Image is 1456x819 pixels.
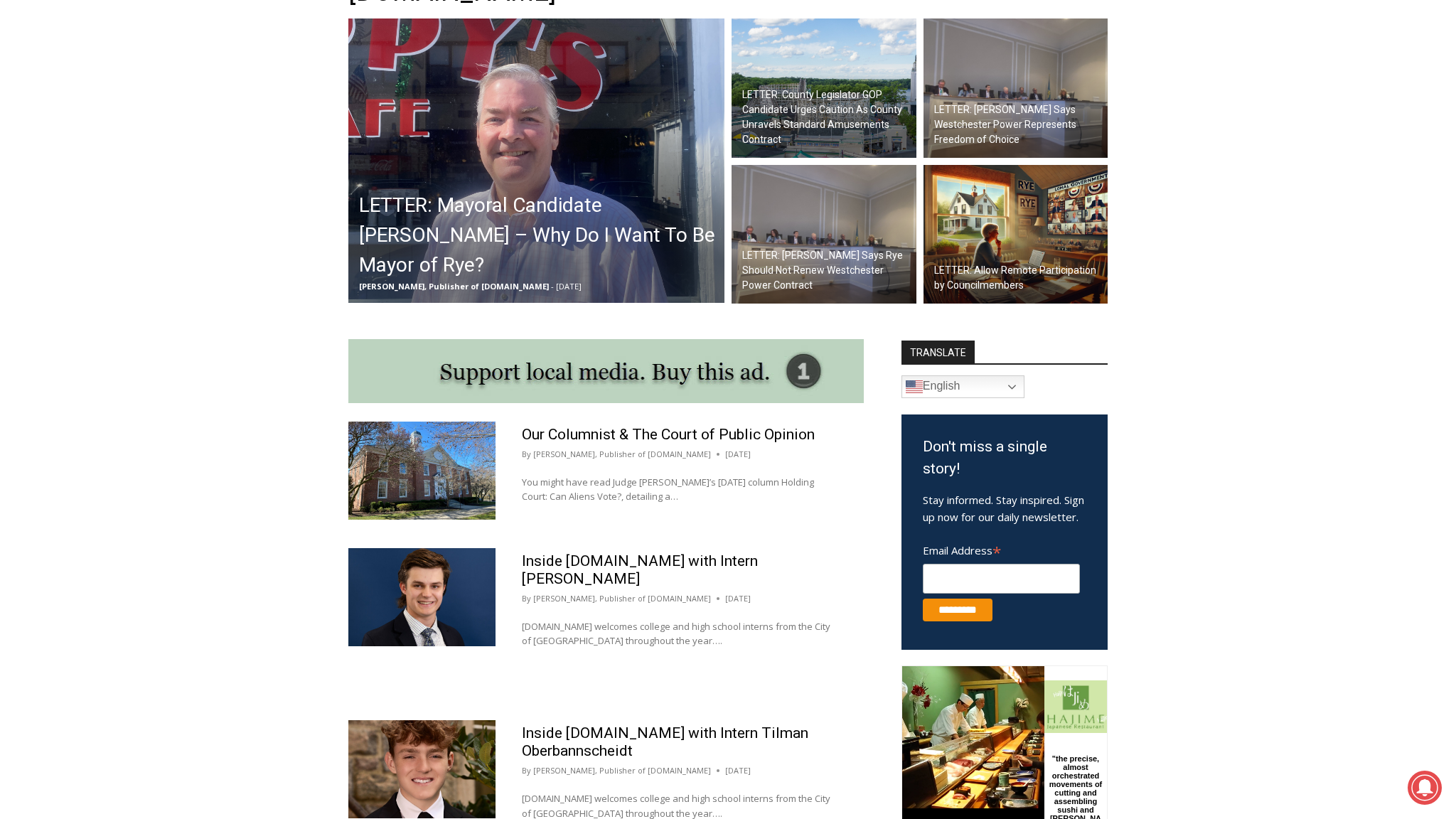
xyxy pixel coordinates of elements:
[348,720,496,818] img: (PHOTO: MyRye.com Intern and Photographer Tilman Oberbannscheidt. Contributed.)
[359,1,672,138] div: "[PERSON_NAME] and I covered the [DATE] Parade, which was a really eye opening experience as I ha...
[4,146,139,200] span: Open Tues. - Sun. [PHONE_NUMBER]
[934,102,1105,147] h2: LETTER: [PERSON_NAME] Says Westchester Power Represents Freedom of Choice
[732,165,916,304] a: LETTER: [PERSON_NAME] Says Rye Should Not Renew Westchester Power Contract
[923,491,1086,525] p: Stay informed. Stay inspired. Sign up now for our daily newsletter.
[372,141,659,173] span: Intern @ [DOMAIN_NAME]
[422,4,513,65] a: Book [PERSON_NAME]'s Good Humor for Your Event
[923,436,1086,481] h3: Don't miss a single story!
[901,375,1024,398] a: English
[522,764,531,777] span: By
[348,422,496,520] img: Rye City Hall Rye, NY
[522,475,837,505] p: You might have read Judge [PERSON_NAME]’s [DATE] column Holding Court: Can Aliens Vote?, detailin...
[923,536,1080,562] label: Email Address
[348,339,864,403] img: support local media, buy this ad
[522,552,758,587] a: Inside [DOMAIN_NAME] with Intern [PERSON_NAME]
[934,263,1105,293] h2: LETTER: Allow Remote Participation by Councilmembers
[732,18,916,158] img: (PHOTO: Playland's historic Dragon Coaster turns 95 this year. Credit: Alex Lee)
[533,449,711,459] a: [PERSON_NAME], Publisher of [DOMAIN_NAME]
[924,165,1108,304] a: LETTER: Allow Remote Participation by Councilmembers
[359,281,549,291] span: [PERSON_NAME], Publisher of [DOMAIN_NAME]
[901,341,975,363] strong: TRANSLATE
[924,18,1108,158] a: LETTER: [PERSON_NAME] Says Westchester Power Represents Freedom of Choice
[732,18,916,158] a: LETTER: County Legislator GOP Candidate Urges Caution As County Unravels Standard Amusements Cont...
[433,15,495,55] h4: Book [PERSON_NAME]'s Good Humor for Your Event
[93,18,351,45] div: Book [PERSON_NAME]'s Good Humor for Your Drive by Birthday
[522,426,815,443] a: Our Columnist & The Court of Public Opinion
[556,281,582,291] span: [DATE]
[742,87,913,147] h2: LETTER: County Legislator GOP Candidate Urges Caution As County Unravels Standard Amusements Cont...
[924,18,1108,158] img: (PHOTO: Sustainable Westchester’s Noam Bramson spoke about the Westchester Power program at the A...
[522,592,531,605] span: By
[551,281,554,291] span: -
[725,764,751,777] time: [DATE]
[342,138,689,177] a: Intern @ [DOMAIN_NAME]
[725,448,751,461] time: [DATE]
[924,165,1108,304] img: DALLE 2025-04-10 14.38.42 -advocating for remote participation in local government meetings.jpg
[522,619,837,649] p: [DOMAIN_NAME] welcomes college and high school interns from the City of [GEOGRAPHIC_DATA] through...
[522,724,808,759] a: Inside [DOMAIN_NAME] with Intern Tilman Oberbannscheidt
[146,89,202,170] div: "the precise, almost orchestrated movements of cutting and assembling sushi and [PERSON_NAME] mak...
[533,593,711,604] a: [PERSON_NAME], Publisher of [DOMAIN_NAME]
[522,448,531,461] span: By
[742,248,913,293] h2: LETTER: [PERSON_NAME] Says Rye Should Not Renew Westchester Power Contract
[359,191,721,280] h2: LETTER: Mayoral Candidate [PERSON_NAME] – Why Do I Want To Be Mayor of Rye?
[1,143,143,177] a: Open Tues. - Sun. [PHONE_NUMBER]
[348,18,724,303] img: (PHOTO: Rick McCabe will run for Rye Mayor as a political independent. File photo, March 11, 2025.)
[725,592,751,605] time: [DATE]
[344,1,429,65] img: s_800_d653096d-cda9-4b24-94f4-9ae0c7afa054.jpeg
[348,18,724,303] a: LETTER: Mayoral Candidate [PERSON_NAME] – Why Do I Want To Be Mayor of Rye? [PERSON_NAME], Publis...
[533,765,711,776] a: [PERSON_NAME], Publisher of [DOMAIN_NAME]
[732,165,916,304] img: (PHOTO: Sustainable Westchester’s Noam Bramson spoke about the Westchester Power program at the A...
[906,378,923,395] img: en
[348,548,496,646] img: (PHOTO: MyRye.com 2024 Head Intern, Editor and now Staff Writer Charlie Morris. Contributed.)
